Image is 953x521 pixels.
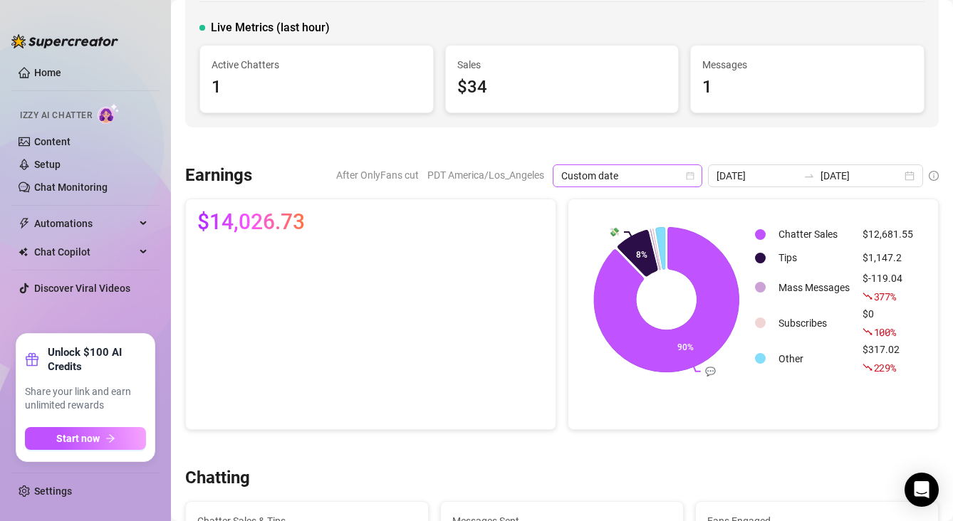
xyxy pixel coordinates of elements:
td: Other [773,342,855,376]
span: gift [25,352,39,367]
span: Messages [702,57,912,73]
span: fall [863,362,873,372]
span: Sales [457,57,667,73]
span: fall [863,327,873,337]
img: AI Chatter [98,103,120,124]
span: arrow-right [105,433,115,443]
div: $34 [457,74,667,101]
span: $14,026.73 [197,211,305,233]
img: logo-BBDzfeDw.svg [11,34,118,48]
a: Settings [34,485,72,497]
div: $1,147.2 [863,250,913,265]
span: After OnlyFans cut [336,164,419,186]
img: Chat Copilot [19,247,28,257]
td: Subscribes [773,306,855,340]
a: Content [34,136,71,147]
td: Chatter Sales [773,223,855,246]
div: $12,681.55 [863,226,913,242]
span: Active Chatters [212,57,422,73]
div: 1 [702,74,912,101]
a: Setup [34,159,61,170]
div: Open Intercom Messenger [905,473,939,507]
span: Izzy AI Chatter [20,109,92,122]
span: Chat Copilot [34,241,135,263]
span: info-circle [929,171,939,181]
h3: Chatting [185,467,250,490]
a: Discover Viral Videos [34,283,130,294]
span: 377 % [874,290,896,303]
span: 100 % [874,325,896,339]
span: to [803,170,815,181]
strong: Unlock $100 AI Credits [48,345,146,374]
text: 💸 [609,226,620,237]
span: PDT America/Los_Angeles [427,164,544,186]
a: Chat Monitoring [34,181,108,193]
input: Start date [717,168,798,184]
a: Home [34,67,61,78]
h3: Earnings [185,164,252,187]
div: $-119.04 [863,270,913,305]
span: Automations [34,212,135,235]
span: fall [863,291,873,301]
span: Live Metrics (last hour) [211,19,330,36]
td: Mass Messages [773,270,855,305]
span: calendar [686,172,694,180]
div: $317.02 [863,342,913,376]
span: Custom date [561,165,694,186]
span: 229 % [874,361,896,374]
span: swap-right [803,170,815,181]
button: Start nowarrow-right [25,427,146,450]
td: Tips [773,247,855,269]
input: End date [821,168,902,184]
span: Start now [56,433,100,444]
div: $0 [863,306,913,340]
div: 1 [212,74,422,101]
span: thunderbolt [19,218,30,229]
text: 💬 [705,365,716,376]
span: Share your link and earn unlimited rewards [25,385,146,413]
